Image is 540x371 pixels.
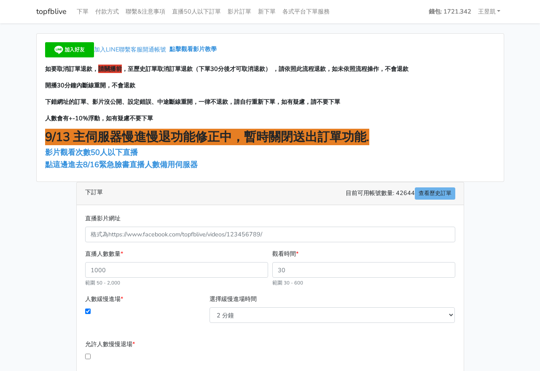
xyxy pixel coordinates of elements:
a: 查看歷史訂單 [415,187,455,200]
a: topfblive [36,3,67,20]
a: 影片訂單 [224,3,255,20]
span: 9/13 主伺服器慢進慢退功能修正中，暫時關閉送出訂單功能. [45,129,369,145]
label: 觀看時間 [272,249,298,259]
label: 直播影片網址 [85,214,121,223]
a: 點擊觀看影片教學 [169,45,217,54]
span: 50人以下直播 [91,147,138,157]
a: 下單 [73,3,92,20]
a: 新下單 [255,3,279,20]
label: 人數緩慢進場 [85,294,123,304]
span: 開播30分鐘內斷線重開，不會退款 [45,81,135,89]
span: 下錯網址的訂單、影片沒公開、設定錯誤、中途斷線重開，一律不退款，請自行重新下單，如有疑慮，請不要下單 [45,97,340,106]
span: 如要取消訂單退款， [45,65,98,73]
label: 選擇緩慢進場時間 [210,294,257,304]
a: 加入LINE聯繫客服開通帳號 [45,45,169,54]
label: 直播人數數量 [85,249,123,259]
a: 錢包: 1721.342 [425,3,475,20]
span: 人數會有+-10%浮動，如有疑慮不要下單 [45,114,153,122]
img: 加入好友 [45,42,94,57]
span: ，至歷史訂單取消訂單退款（下單30分後才可取消退款） ，請依照此流程退款，如未依照流程操作，不會退款 [122,65,408,73]
a: 點這邊進去8/16緊急臉書直播人數備用伺服器 [45,160,198,170]
a: 王昱凱 [475,3,504,20]
label: 允許人數慢慢退場 [85,339,135,349]
input: 1000 [85,262,268,278]
small: 範圍 30 - 600 [272,279,303,286]
strong: 錢包: 1721.342 [429,7,471,16]
div: 下訂單 [77,182,464,205]
span: 請關播前 [98,65,122,73]
a: 直播50人以下訂單 [169,3,224,20]
input: 30 [272,262,455,278]
a: 50人以下直播 [91,147,140,157]
a: 付款方式 [92,3,122,20]
a: 聯繫&注意事項 [122,3,169,20]
small: 範圍 50 - 2,000 [85,279,120,286]
input: 格式為https://www.facebook.com/topfblive/videos/123456789/ [85,227,455,242]
a: 影片觀看次數 [45,147,91,157]
span: 目前可用帳號數量: 42644 [346,187,455,200]
span: 加入LINE聯繫客服開通帳號 [94,45,166,54]
a: 各式平台下單服務 [279,3,333,20]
